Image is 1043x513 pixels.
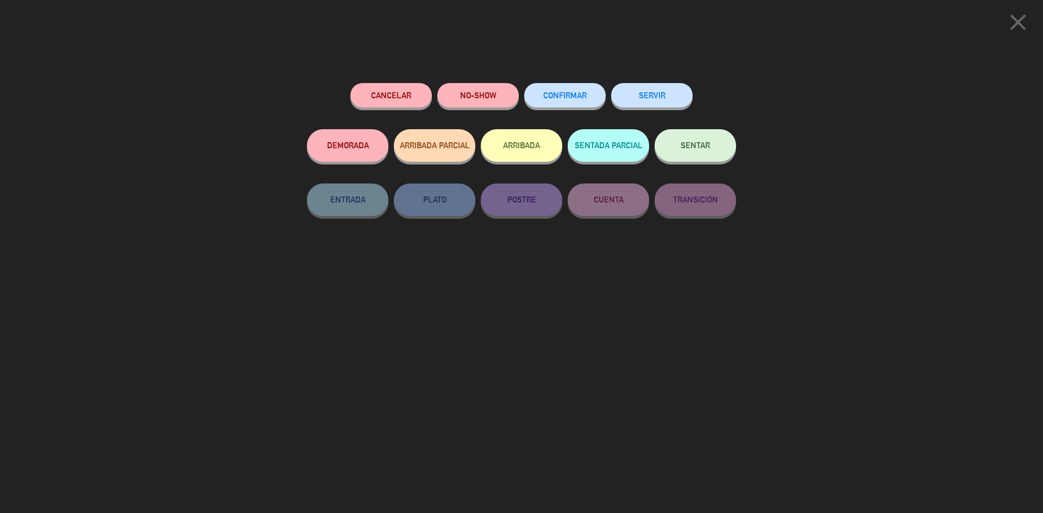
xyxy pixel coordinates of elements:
[681,141,710,150] span: SENTAR
[481,183,562,216] button: POSTRE
[437,83,519,107] button: NO-SHOW
[394,183,475,216] button: PLATO
[350,83,432,107] button: Cancelar
[307,183,388,216] button: ENTRADA
[400,141,470,150] span: ARRIBADA PARCIAL
[611,83,693,107] button: SERVIR
[394,129,475,162] button: ARRIBADA PARCIAL
[568,183,649,216] button: CUENTA
[481,129,562,162] button: ARRIBADA
[568,129,649,162] button: SENTADA PARCIAL
[543,91,587,100] span: CONFIRMAR
[524,83,606,107] button: CONFIRMAR
[655,183,736,216] button: TRANSICIÓN
[1001,8,1035,40] button: close
[307,129,388,162] button: DEMORADA
[1004,9,1032,36] i: close
[655,129,736,162] button: SENTAR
